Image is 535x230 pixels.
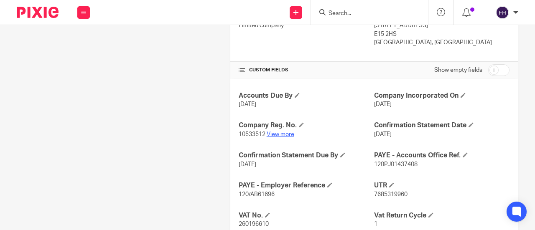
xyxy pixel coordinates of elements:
span: 120/AB61696 [239,192,275,197]
h4: Vat Return Cycle [374,211,510,220]
h4: UTR [374,181,510,190]
span: [DATE] [239,162,256,167]
img: Pixie [17,7,59,18]
h4: CUSTOM FIELDS [239,67,374,73]
p: [STREET_ADDRESS] [374,21,510,30]
span: [DATE] [239,101,256,107]
span: 10533512 [239,131,265,137]
h4: Company Incorporated On [374,91,510,100]
h4: PAYE - Accounts Office Ref. [374,151,510,160]
p: [GEOGRAPHIC_DATA], [GEOGRAPHIC_DATA] [374,38,510,47]
p: Limited company [239,21,374,30]
input: Search [328,10,403,18]
h4: Confirmation Statement Due By [239,151,374,160]
label: Show empty fields [434,66,482,74]
h4: VAT No. [239,211,374,220]
h4: Company Reg. No. [239,121,374,130]
h4: PAYE - Employer Reference [239,181,374,190]
p: E15 2HS [374,30,510,38]
span: 260196610 [239,221,269,227]
span: [DATE] [374,131,392,137]
img: svg%3E [496,6,509,19]
a: View more [267,131,294,137]
span: [DATE] [374,101,392,107]
h4: Accounts Due By [239,91,374,100]
span: 1 [374,221,377,227]
h4: Confirmation Statement Date [374,121,510,130]
span: 7685319960 [374,192,408,197]
span: 120PJ01437408 [374,162,418,167]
